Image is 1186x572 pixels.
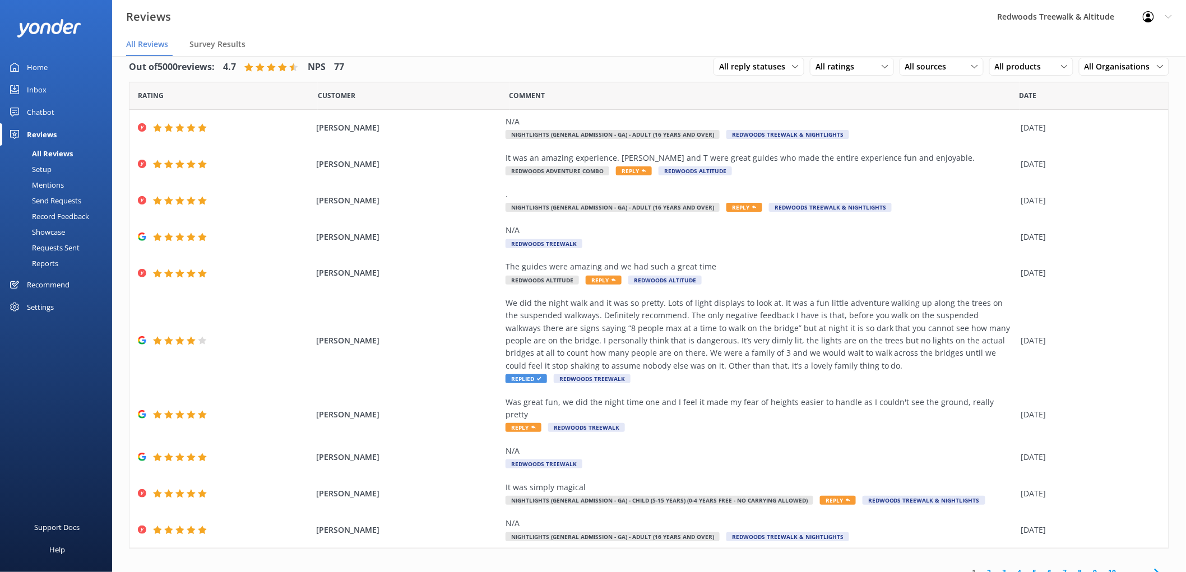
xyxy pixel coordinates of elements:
[7,161,52,177] div: Setup
[316,158,500,170] span: [PERSON_NAME]
[7,193,112,208] a: Send Requests
[1021,451,1155,463] div: [DATE]
[1085,61,1157,73] span: All Organisations
[1021,158,1155,170] div: [DATE]
[27,123,57,146] div: Reviews
[316,408,500,421] span: [PERSON_NAME]
[7,208,112,224] a: Record Feedback
[7,224,65,240] div: Showcase
[506,445,1016,457] div: N/A
[506,396,1016,421] div: Was great fun, we did the night time one and I feel it made my fear of heights easier to handle a...
[1021,267,1155,279] div: [DATE]
[35,516,80,538] div: Support Docs
[129,60,215,75] h4: Out of 5000 reviews:
[27,56,48,78] div: Home
[223,60,236,75] h4: 4.7
[506,459,582,468] span: Redwoods Treewalk
[17,19,81,38] img: yonder-white-logo.png
[316,451,500,463] span: [PERSON_NAME]
[316,524,500,536] span: [PERSON_NAME]
[506,481,1016,494] div: It was simply magical
[7,208,89,224] div: Record Feedback
[1021,231,1155,243] div: [DATE]
[318,90,355,101] span: Date
[7,161,112,177] a: Setup
[7,240,80,255] div: Requests Sent
[628,276,702,285] span: Redwoods Altitude
[316,487,500,500] span: [PERSON_NAME]
[1021,194,1155,207] div: [DATE]
[7,255,112,271] a: Reports
[586,276,622,285] span: Reply
[726,532,849,541] span: Redwoods Treewalk & Nightlights
[7,177,64,193] div: Mentions
[506,261,1016,273] div: The guides were amazing and we had such a great time
[308,60,326,75] h4: NPS
[126,8,171,26] h3: Reviews
[995,61,1048,73] span: All products
[316,267,500,279] span: [PERSON_NAME]
[506,115,1016,128] div: N/A
[1021,524,1155,536] div: [DATE]
[1021,487,1155,500] div: [DATE]
[820,496,856,505] span: Reply
[7,255,58,271] div: Reports
[1021,122,1155,134] div: [DATE]
[816,61,861,73] span: All ratings
[316,122,500,134] span: [PERSON_NAME]
[554,374,631,383] span: Redwoods Treewalk
[506,517,1016,529] div: N/A
[1020,90,1037,101] span: Date
[659,166,732,175] span: Redwoods Altitude
[506,152,1016,164] div: It was an amazing experience. [PERSON_NAME] and T were great guides who made the entire experienc...
[506,374,547,383] span: Replied
[506,276,579,285] span: Redwoods Altitude
[49,538,65,561] div: Help
[7,146,112,161] a: All Reviews
[905,61,953,73] span: All sources
[316,334,500,347] span: [PERSON_NAME]
[616,166,652,175] span: Reply
[27,101,54,123] div: Chatbot
[27,296,54,318] div: Settings
[506,166,609,175] span: Redwoods Adventure Combo
[7,193,81,208] div: Send Requests
[769,203,892,212] span: Redwoods Treewalk & Nightlights
[506,130,720,139] span: Nightlights (General Admission - GA) - Adult (16 years and over)
[506,297,1016,372] div: We did the night walk and it was so pretty. Lots of light displays to look at. It was a fun littl...
[316,194,500,207] span: [PERSON_NAME]
[863,496,985,505] span: Redwoods Treewalk & Nightlights
[27,273,70,296] div: Recommend
[1021,408,1155,421] div: [DATE]
[506,188,1016,201] div: .
[138,90,164,101] span: Date
[506,224,1016,236] div: N/A
[316,231,500,243] span: [PERSON_NAME]
[506,532,720,541] span: Nightlights (General Admission - GA) - Adult (16 years and over)
[506,423,541,432] span: Reply
[726,130,849,139] span: Redwoods Treewalk & Nightlights
[7,146,73,161] div: All Reviews
[7,177,112,193] a: Mentions
[7,240,112,255] a: Requests Sent
[1021,334,1155,347] div: [DATE]
[506,203,720,212] span: Nightlights (General Admission - GA) - Adult (16 years and over)
[126,39,168,50] span: All Reviews
[726,203,762,212] span: Reply
[509,90,545,101] span: Question
[506,239,582,248] span: Redwoods Treewalk
[548,423,625,432] span: Redwoods Treewalk
[334,60,344,75] h4: 77
[506,496,813,505] span: Nightlights (General Admission - GA) - Child (5-15 years) (0-4 years free - no carrying allowed)
[27,78,47,101] div: Inbox
[7,224,112,240] a: Showcase
[189,39,245,50] span: Survey Results
[719,61,792,73] span: All reply statuses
